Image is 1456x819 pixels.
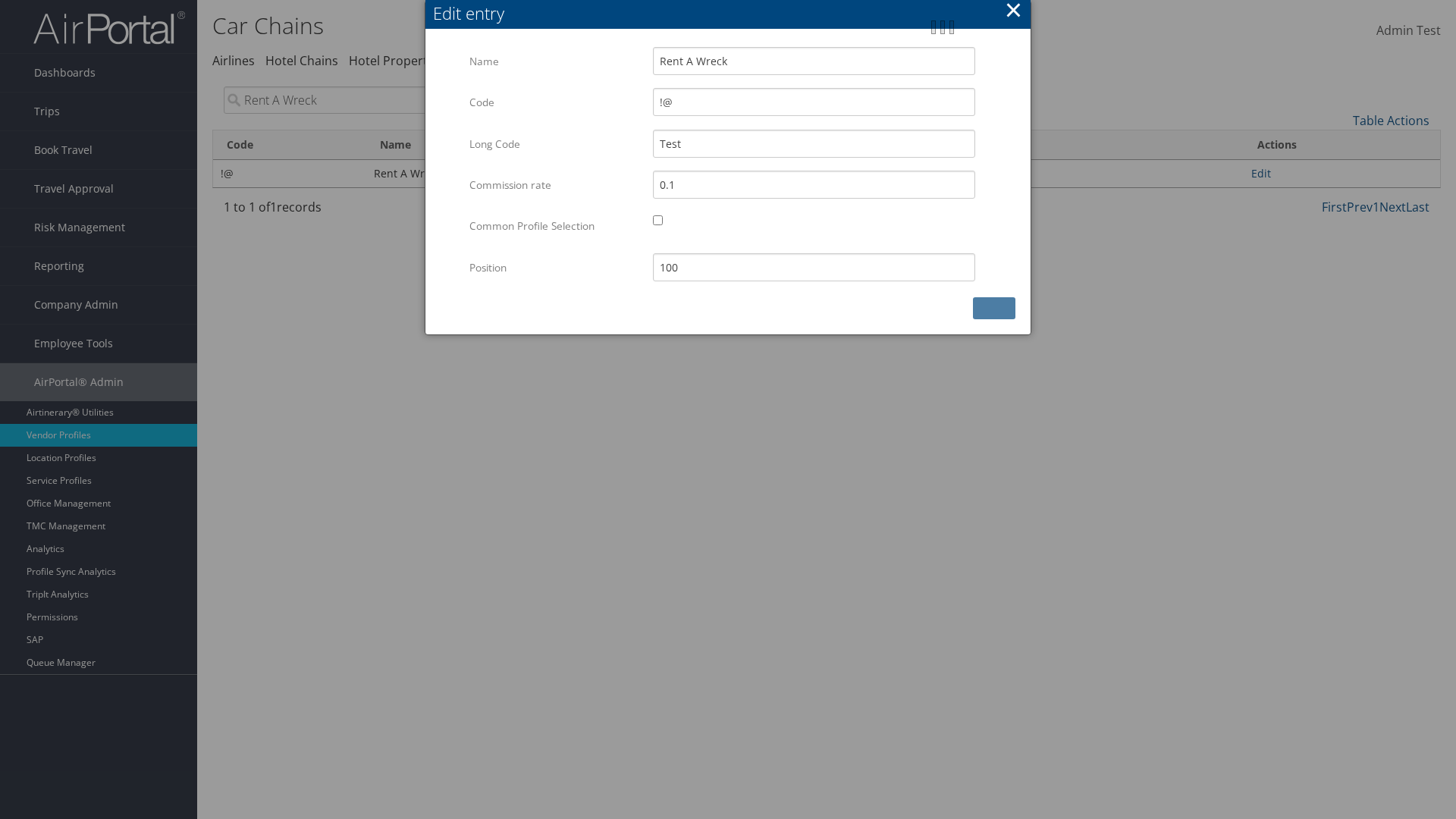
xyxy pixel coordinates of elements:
label: Name [469,47,642,76]
div: Edit entry [433,2,1031,25]
label: Code [469,88,642,117]
label: Commission rate [469,171,642,199]
label: Position [469,253,642,282]
label: Long Code [469,130,642,158]
label: Common Profile Selection [469,212,642,240]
